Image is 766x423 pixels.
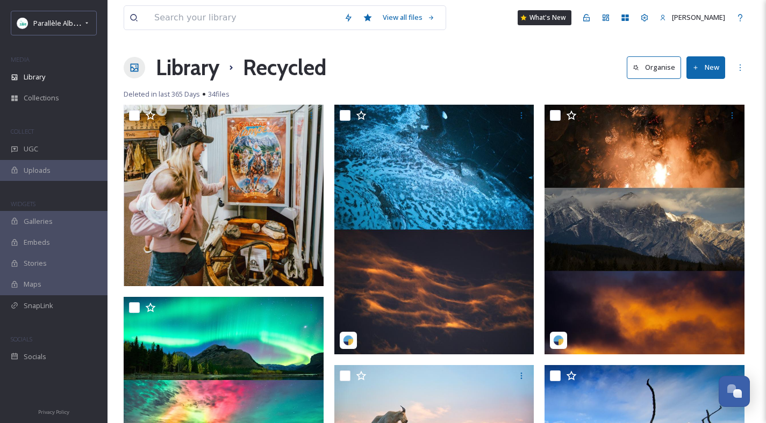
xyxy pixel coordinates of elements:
span: Uploads [24,165,51,176]
a: What's New [518,10,571,25]
span: WIDGETS [11,200,35,208]
img: download.png [17,18,28,28]
span: Collections [24,93,59,103]
span: [PERSON_NAME] [672,12,725,22]
a: View all files [377,7,440,28]
button: Organise [627,56,681,78]
h1: Recycled [243,52,326,84]
img: mitchell.leong-18058727236789923.jpg [545,105,744,354]
span: Deleted in last 365 Days [124,89,200,99]
a: Organise [627,56,686,78]
span: SOCIALS [11,335,32,343]
img: mitchell.leong-18351245884180236.jpg [334,105,534,354]
img: snapsea-logo.png [343,335,354,346]
img: snapsea-logo.png [553,335,564,346]
span: MEDIA [11,55,30,63]
button: New [686,56,725,78]
span: Socials [24,352,46,362]
span: UGC [24,144,38,154]
a: Library [156,52,219,84]
a: Privacy Policy [38,405,69,418]
span: SnapLink [24,301,53,311]
input: Search your library [149,6,339,30]
span: Embeds [24,237,50,247]
button: Open Chat [719,376,750,407]
span: Parallèle Alberta [33,18,86,28]
span: Privacy Policy [38,409,69,415]
span: Maps [24,279,41,289]
span: COLLECT [11,127,34,135]
span: 34 file s [208,89,230,99]
span: Galleries [24,216,53,227]
span: Stories [24,258,47,268]
a: [PERSON_NAME] [654,7,731,28]
img: Capture d’ecran 2025-07-21 111013.png [124,105,324,286]
span: Library [24,72,45,82]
